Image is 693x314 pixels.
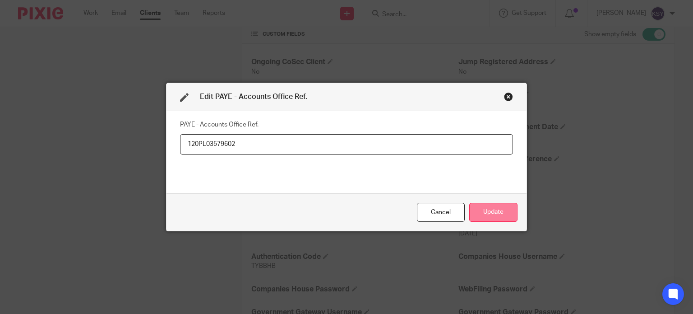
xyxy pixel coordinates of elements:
button: Update [469,203,517,222]
label: PAYE - Accounts Office Ref. [180,120,259,129]
input: PAYE - Accounts Office Ref. [180,134,513,155]
span: Edit PAYE - Accounts Office Ref. [200,93,307,100]
div: Close this dialog window [504,92,513,101]
div: Close this dialog window [417,203,465,222]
